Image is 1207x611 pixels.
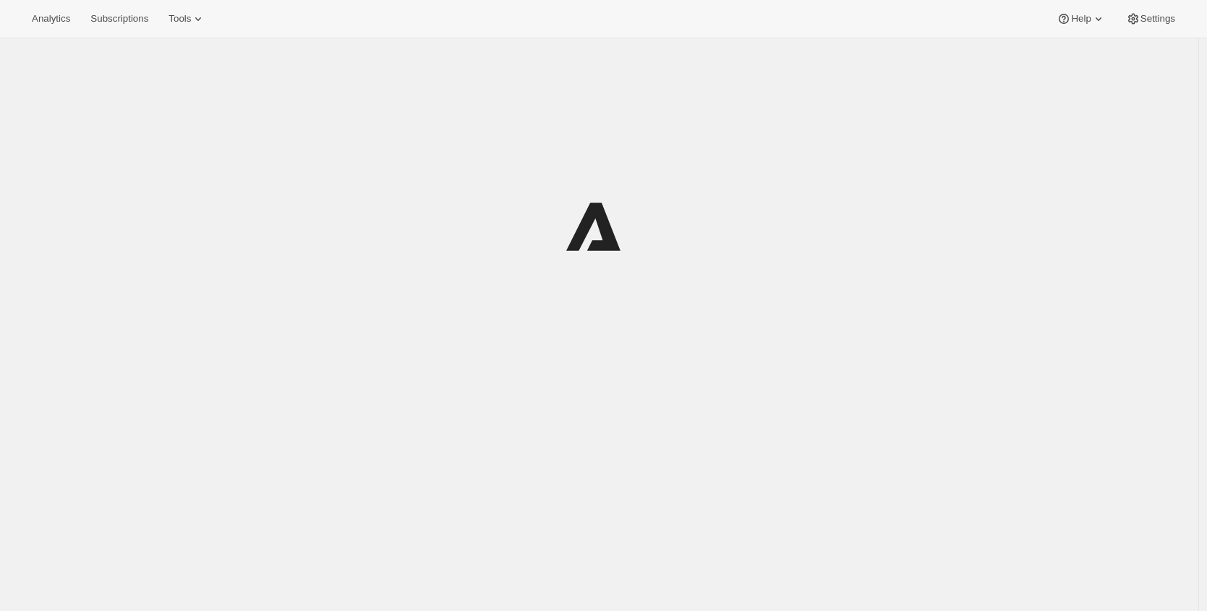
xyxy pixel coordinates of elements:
span: Analytics [32,13,70,25]
span: Subscriptions [90,13,148,25]
span: Settings [1140,13,1175,25]
button: Analytics [23,9,79,29]
button: Tools [160,9,214,29]
span: Help [1071,13,1091,25]
button: Settings [1117,9,1184,29]
button: Help [1048,9,1114,29]
span: Tools [169,13,191,25]
button: Subscriptions [82,9,157,29]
